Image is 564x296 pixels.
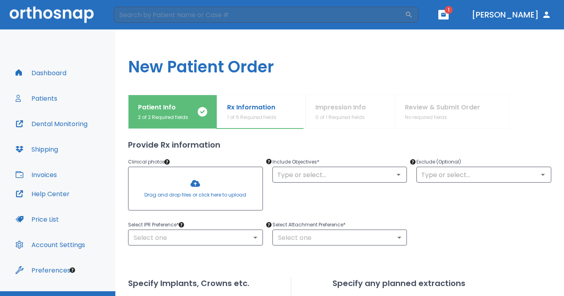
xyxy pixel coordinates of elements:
h2: Specify any planned extractions [333,277,465,289]
span: 1 [445,6,453,14]
div: Tooltip anchor [409,158,416,166]
p: 1 of 6 Required fields [227,114,276,121]
p: Clinical photos * [128,157,263,167]
button: Open [393,169,404,180]
button: [PERSON_NAME] [469,8,554,22]
p: Exclude (Optional) [416,157,551,167]
div: Tooltip anchor [265,221,272,228]
p: Select IPR Preference * [128,220,263,230]
p: 2 of 2 Required fields [138,114,188,121]
div: Tooltip anchor [69,267,76,274]
div: Tooltip anchor [265,158,272,165]
button: Dashboard [11,63,71,82]
button: Shipping [11,140,63,159]
p: Rx Information [227,103,276,112]
div: Tooltip anchor [178,221,185,228]
h1: New Patient Order [115,29,564,95]
button: Patients [11,89,62,108]
h2: Specify Implants, Crowns etc. [128,277,249,289]
div: Tooltip anchor [163,158,171,166]
div: Select one [128,230,263,245]
p: Patient Info [138,103,188,112]
input: Type or select... [419,169,549,180]
button: Account Settings [11,235,90,254]
div: Select one [272,230,407,245]
button: Invoices [11,165,62,184]
input: Type or select... [275,169,405,180]
input: Search by Patient Name or Case # [114,7,405,23]
button: Preferences [11,261,75,280]
button: Help Center [11,184,74,203]
img: Orthosnap [10,6,94,23]
h2: Provide Rx information [128,139,551,151]
button: Open [537,169,548,180]
p: Select Attachment Preference * [272,220,407,230]
button: Price List [11,210,64,229]
button: Dental Monitoring [11,114,92,133]
p: Include Objectives * [272,157,407,167]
